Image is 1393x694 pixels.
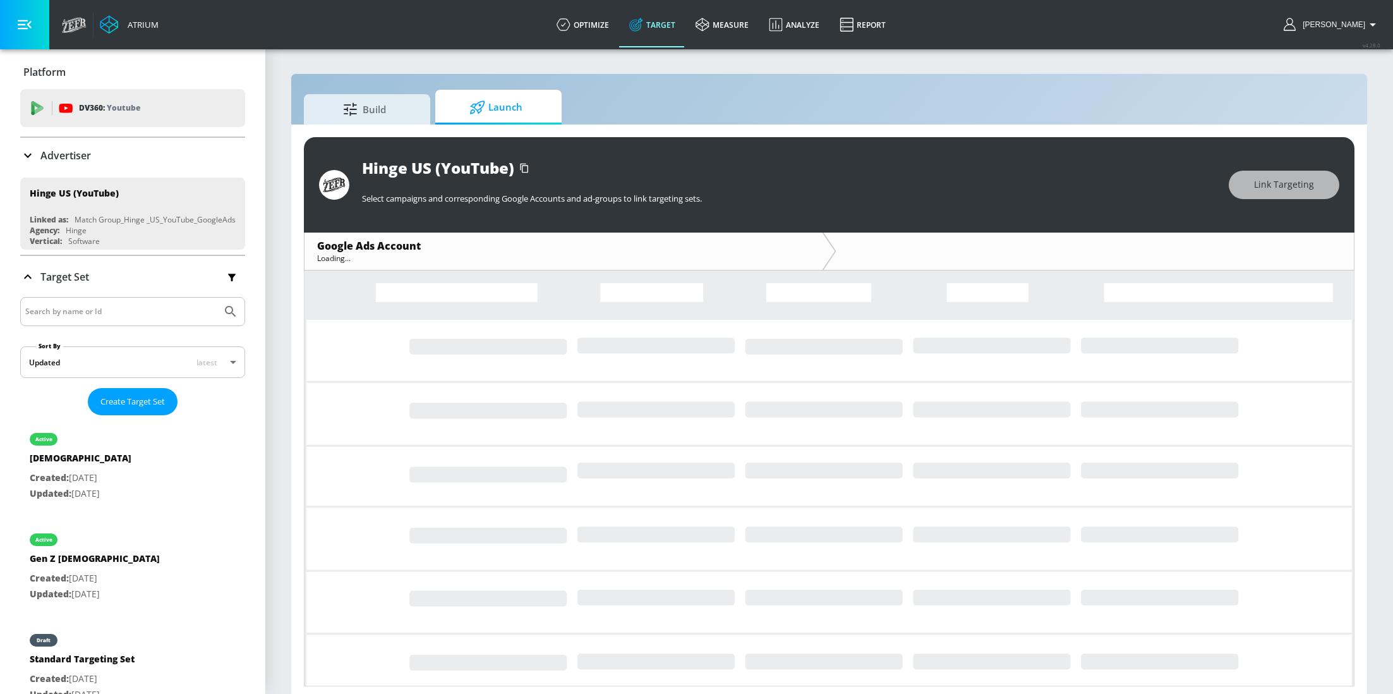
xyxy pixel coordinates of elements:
a: Report [829,2,896,47]
span: v 4.28.0 [1363,42,1380,49]
div: Platform [20,54,245,90]
div: DV360: Youtube [20,89,245,127]
a: optimize [546,2,619,47]
p: DV360: [79,101,140,115]
input: Search by name or Id [25,303,217,320]
span: Created: [30,472,69,484]
div: Match Group_Hinge _US_YouTube_GoogleAds [75,214,236,225]
label: Sort By [36,342,63,350]
span: Created: [30,673,69,685]
span: latest [196,357,217,368]
div: Advertiser [20,138,245,173]
div: Target Set [20,256,245,298]
a: Atrium [100,15,159,34]
div: Google Ads Account [317,239,809,253]
span: Updated: [30,588,71,600]
a: Analyze [759,2,829,47]
div: Hinge US (YouTube)Linked as:Match Group_Hinge _US_YouTube_GoogleAdsAgency:HingeVertical:Software [20,178,245,250]
a: Target [619,2,685,47]
p: [DATE] [30,470,131,486]
p: Target Set [40,270,89,284]
div: Google Ads AccountLoading... [305,233,822,270]
div: Atrium [123,19,159,30]
div: Gen Z [DEMOGRAPHIC_DATA] [30,552,160,571]
div: activeGen Z [DEMOGRAPHIC_DATA]Created:[DATE]Updated:[DATE] [20,521,245,611]
p: [DATE] [30,486,131,502]
p: [DATE] [30,671,135,687]
span: Launch [448,92,544,123]
p: Select campaigns and corresponding Google Accounts and ad-groups to link targeting sets. [362,193,1216,204]
div: active [35,537,52,543]
span: Create Target Set [100,394,165,409]
span: Build [317,94,413,125]
div: [DEMOGRAPHIC_DATA] [30,452,131,470]
div: active[DEMOGRAPHIC_DATA]Created:[DATE]Updated:[DATE] [20,420,245,511]
div: Software [68,236,100,247]
p: Youtube [107,101,140,114]
div: Updated [29,357,60,368]
button: [PERSON_NAME] [1284,17,1380,32]
div: draft [37,637,51,643]
div: Vertical: [30,236,62,247]
a: measure [685,2,759,47]
span: login as: stephanie.wolklin@zefr.com [1298,20,1365,29]
div: Hinge [66,225,87,236]
button: Create Target Set [88,388,178,415]
div: Linked as: [30,214,68,225]
p: [DATE] [30,587,160,602]
div: Hinge US (YouTube) [362,157,514,178]
p: Advertiser [40,149,91,162]
div: Loading... [317,253,809,264]
div: Hinge US (YouTube) [30,187,119,199]
p: [DATE] [30,571,160,587]
span: Updated: [30,487,71,499]
div: Agency: [30,225,59,236]
span: Created: [30,572,69,584]
p: Platform [23,65,66,79]
div: active [35,436,52,442]
div: Standard Targeting Set [30,653,135,671]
